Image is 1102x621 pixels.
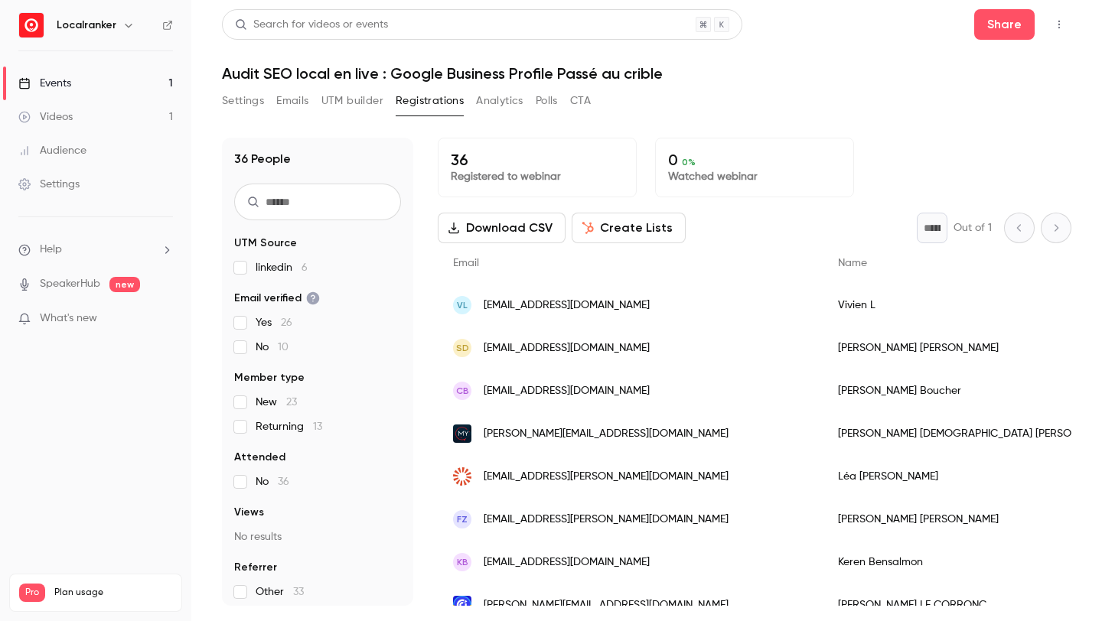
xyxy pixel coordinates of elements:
button: Settings [222,89,264,113]
div: Settings [18,177,80,192]
span: 33 [293,587,304,597]
span: No [256,474,289,489]
div: Audience [18,143,86,158]
span: VL [457,298,468,312]
img: thelem-assurances.fr [453,467,471,486]
p: 0 [668,151,841,169]
span: Yes [256,315,292,330]
span: 36 [278,476,289,487]
button: CTA [570,89,591,113]
span: CB [456,384,469,398]
div: Search for videos or events [235,17,388,33]
button: Download CSV [438,213,566,243]
img: Localranker [19,13,44,37]
h6: Localranker [57,18,116,33]
button: Polls [536,89,558,113]
span: 13 [313,421,322,432]
p: Watched webinar [668,169,841,184]
span: linkedin [256,260,308,275]
span: FZ [457,512,468,526]
span: [EMAIL_ADDRESS][PERSON_NAME][DOMAIN_NAME] [484,469,729,485]
p: Out of 1 [954,220,992,236]
span: New [256,395,297,410]
span: [PERSON_NAME][EMAIL_ADDRESS][DOMAIN_NAME] [484,597,729,613]
img: agencemycom.fr [453,424,471,443]
img: vendee.cci.fr [453,596,471,614]
span: 0 % [682,157,696,167]
span: Views [234,505,264,520]
button: Registrations [396,89,464,113]
button: Emails [276,89,308,113]
span: Pro [19,584,45,602]
span: 10 [278,342,289,353]
span: SD [456,341,469,355]
span: Help [40,242,62,258]
span: Returning [256,419,322,434]
span: UTM Source [234,236,297,251]
span: Plan usage [54,587,172,599]
span: 6 [302,262,308,273]
span: Email [453,258,479,268]
span: What's new [40,310,97,327]
span: Email verified [234,291,320,306]
div: Videos [18,109,73,125]
li: help-dropdown-opener [18,242,173,258]
p: 36 [451,151,624,169]
span: new [109,277,140,292]
span: [EMAIL_ADDRESS][PERSON_NAME][DOMAIN_NAME] [484,512,729,528]
span: Other [256,584,304,600]
button: Create Lists [572,213,686,243]
div: Events [18,76,71,91]
h1: 36 People [234,150,291,168]
span: Attended [234,450,285,465]
button: Analytics [476,89,523,113]
p: Registered to webinar [451,169,624,184]
button: UTM builder [321,89,383,113]
span: KB [457,555,468,569]
span: [EMAIL_ADDRESS][DOMAIN_NAME] [484,340,650,356]
span: [EMAIL_ADDRESS][DOMAIN_NAME] [484,383,650,399]
button: Share [974,9,1035,40]
span: [EMAIL_ADDRESS][DOMAIN_NAME] [484,554,650,571]
span: Referrer [234,560,277,575]
span: Member type [234,370,305,385]
span: [EMAIL_ADDRESS][DOMAIN_NAME] [484,297,650,314]
span: 23 [286,397,297,408]
span: No [256,340,289,355]
section: facet-groups [234,236,401,600]
h1: Audit SEO local en live : Google Business Profile Passé au crible [222,64,1071,83]
span: [PERSON_NAME][EMAIL_ADDRESS][DOMAIN_NAME] [484,426,729,442]
span: 26 [281,317,292,328]
span: Name [838,258,867,268]
p: No results [234,529,401,545]
a: SpeakerHub [40,276,100,292]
